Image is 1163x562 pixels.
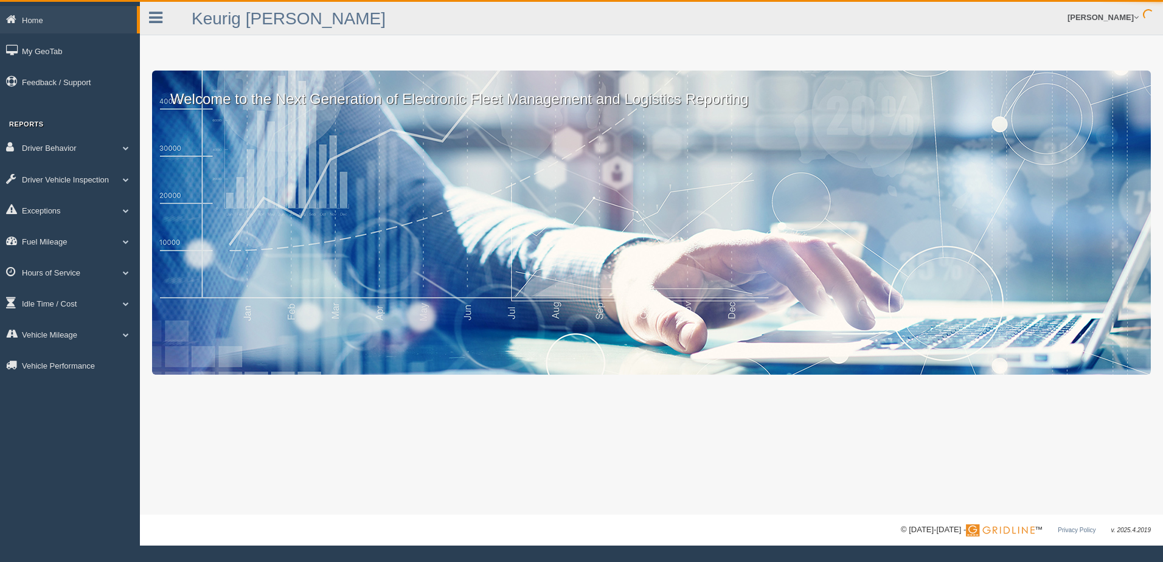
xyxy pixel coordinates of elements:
a: Keurig [PERSON_NAME] [192,9,386,28]
p: Welcome to the Next Generation of Electronic Fleet Management and Logistics Reporting [152,71,1151,109]
a: Privacy Policy [1058,527,1095,533]
div: © [DATE]-[DATE] - ™ [901,524,1151,536]
span: v. 2025.4.2019 [1111,527,1151,533]
img: Gridline [966,524,1035,536]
